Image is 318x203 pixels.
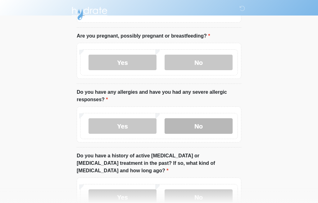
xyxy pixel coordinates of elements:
label: No [165,55,233,70]
label: Do you have a history of active [MEDICAL_DATA] or [MEDICAL_DATA] treatment in the past? If so, wh... [77,152,241,174]
label: Do you have any allergies and have you had any severe allergic responses? [77,88,241,103]
img: Hydrate IV Bar - Arcadia Logo [70,5,108,20]
label: Yes [89,55,157,70]
label: Yes [89,118,157,134]
label: No [165,118,233,134]
label: Are you pregnant, possibly pregnant or breastfeeding? [77,32,210,40]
